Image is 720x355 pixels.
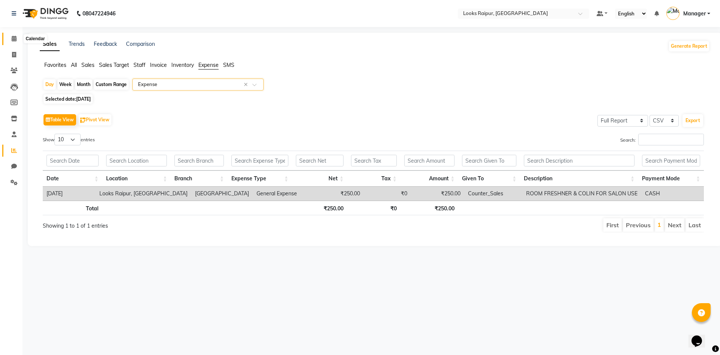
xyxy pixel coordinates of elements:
div: Custom Range [94,79,129,90]
input: Search Location [106,155,167,166]
label: Search: [620,134,704,145]
input: Search Net [296,155,344,166]
td: ₹0 [364,187,411,201]
td: [GEOGRAPHIC_DATA] [191,187,253,201]
span: Clear all [244,81,250,89]
input: Search Branch [174,155,224,166]
img: logo [19,3,70,24]
th: ₹250.00 [400,201,459,215]
a: 1 [657,221,661,228]
b: 08047224946 [82,3,115,24]
img: Manager [666,7,679,20]
th: Expense Type: activate to sort column ascending [228,171,292,187]
th: ₹0 [347,201,400,215]
button: Export [682,114,703,127]
div: Calendar [24,34,46,43]
th: Date: activate to sort column ascending [43,171,102,187]
span: Sales [81,62,94,68]
input: Search Payment Mode [642,155,700,166]
label: Show entries [43,134,95,145]
td: [DATE] [43,187,96,201]
span: Selected date: [43,94,93,104]
img: pivot.png [80,118,86,123]
input: Search: [638,134,704,145]
span: Staff [133,62,145,68]
td: CASH [641,187,704,201]
a: Trends [69,41,85,47]
th: Tax: activate to sort column ascending [347,171,400,187]
div: Week [57,79,73,90]
span: Manager [683,10,706,18]
span: Invoice [150,62,167,68]
button: Pivot View [78,114,111,125]
span: All [71,62,77,68]
td: ROOM FRESHNER & COLIN FOR SALON USE [522,187,641,201]
th: Description: activate to sort column ascending [520,171,638,187]
input: Search Given To [462,155,516,166]
input: Search Tax [351,155,397,166]
th: Branch: activate to sort column ascending [171,171,228,187]
div: Month [75,79,92,90]
th: Amount: activate to sort column ascending [400,171,459,187]
input: Search Amount [404,155,455,166]
td: General Expense [253,187,314,201]
div: Showing 1 to 1 of 1 entries [43,218,312,230]
th: Location: activate to sort column ascending [102,171,171,187]
iframe: chat widget [688,325,712,347]
input: Search Expense Type [231,155,288,166]
span: [DATE] [76,96,91,102]
th: ₹250.00 [292,201,348,215]
td: ₹250.00 [314,187,364,201]
span: Expense [198,62,219,68]
span: Favorites [44,62,66,68]
th: Given To: activate to sort column ascending [458,171,520,187]
td: ₹250.00 [411,187,464,201]
span: Inventory [171,62,194,68]
button: Generate Report [669,41,709,51]
a: Comparison [126,41,155,47]
span: Sales Target [99,62,129,68]
th: Total [43,201,102,215]
input: Search Description [524,155,634,166]
span: SMS [223,62,234,68]
select: Showentries [54,134,81,145]
input: Search Date [46,155,99,166]
td: Looks Raipur, [GEOGRAPHIC_DATA] [96,187,191,201]
a: Feedback [94,41,117,47]
td: Counter_Sales [464,187,522,201]
th: Payment Mode: activate to sort column ascending [638,171,704,187]
th: Net: activate to sort column ascending [292,171,348,187]
button: Table View [43,114,76,125]
div: Day [43,79,56,90]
